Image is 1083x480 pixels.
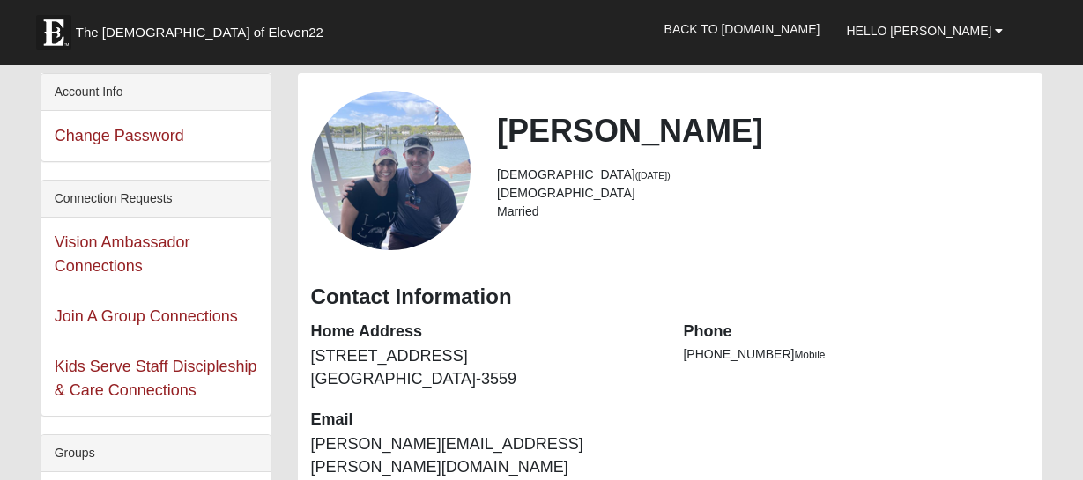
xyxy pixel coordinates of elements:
a: Hello [PERSON_NAME] [833,9,1016,53]
a: Change Password [55,127,184,144]
dd: [STREET_ADDRESS] [GEOGRAPHIC_DATA]-3559 [311,345,657,390]
span: Hello [PERSON_NAME] [846,24,991,38]
a: Join A Group Connections [55,307,238,325]
dd: [PERSON_NAME][EMAIL_ADDRESS][PERSON_NAME][DOMAIN_NAME] [311,433,657,478]
div: Account Info [41,74,271,111]
li: [DEMOGRAPHIC_DATA] [497,184,1029,203]
li: [PHONE_NUMBER] [683,345,1029,364]
dt: Email [311,409,657,432]
div: Groups [41,435,271,472]
a: Kids Serve Staff Discipleship & Care Connections [55,358,257,399]
span: Mobile [794,349,825,361]
h3: Contact Information [311,284,1030,310]
a: The [DEMOGRAPHIC_DATA] of Eleven22 [27,6,380,50]
a: Back to [DOMAIN_NAME] [651,7,834,51]
a: Vision Ambassador Connections [55,233,190,275]
small: ([DATE]) [635,170,671,181]
dt: Home Address [311,321,657,343]
img: Eleven22 logo [36,15,71,50]
div: Connection Requests [41,181,271,218]
dt: Phone [683,321,1029,343]
span: The [DEMOGRAPHIC_DATA] of Eleven22 [76,24,323,41]
li: Married [497,203,1029,221]
a: View Fullsize Photo [311,91,471,250]
h2: [PERSON_NAME] [497,112,1029,150]
li: [DEMOGRAPHIC_DATA] [497,166,1029,184]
